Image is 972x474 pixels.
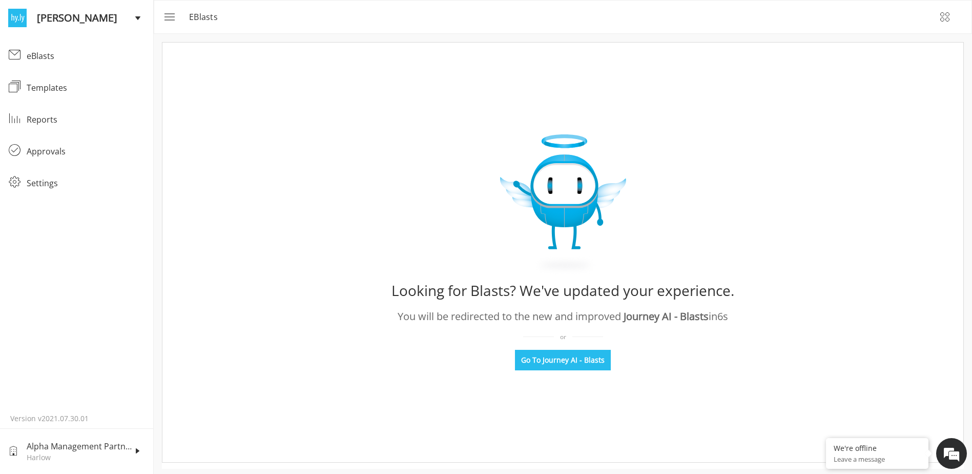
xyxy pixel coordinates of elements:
p: Version v2021.07.30.01 [10,413,143,424]
div: Looking for Blasts? We've updated your experience. [391,278,734,303]
div: Reports [27,113,145,126]
div: eBlasts [27,50,145,62]
div: Approvals [27,145,145,157]
div: You will be redirected to the new and improved in 6 s [398,309,728,324]
button: Go To Journey AI - Blasts [515,350,611,370]
p: eBlasts [189,11,224,23]
span: Journey AI - Blasts [624,309,709,323]
div: Templates [27,82,145,94]
button: menu [156,5,181,29]
span: Go To Journey AI - Blasts [521,355,605,365]
div: or [523,332,603,342]
span: [PERSON_NAME] [37,10,135,26]
p: Leave a message [834,455,921,464]
img: logo [8,9,27,27]
div: We're offline [834,443,921,453]
div: Settings [27,177,145,189]
img: expiry_Image [500,134,626,275]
